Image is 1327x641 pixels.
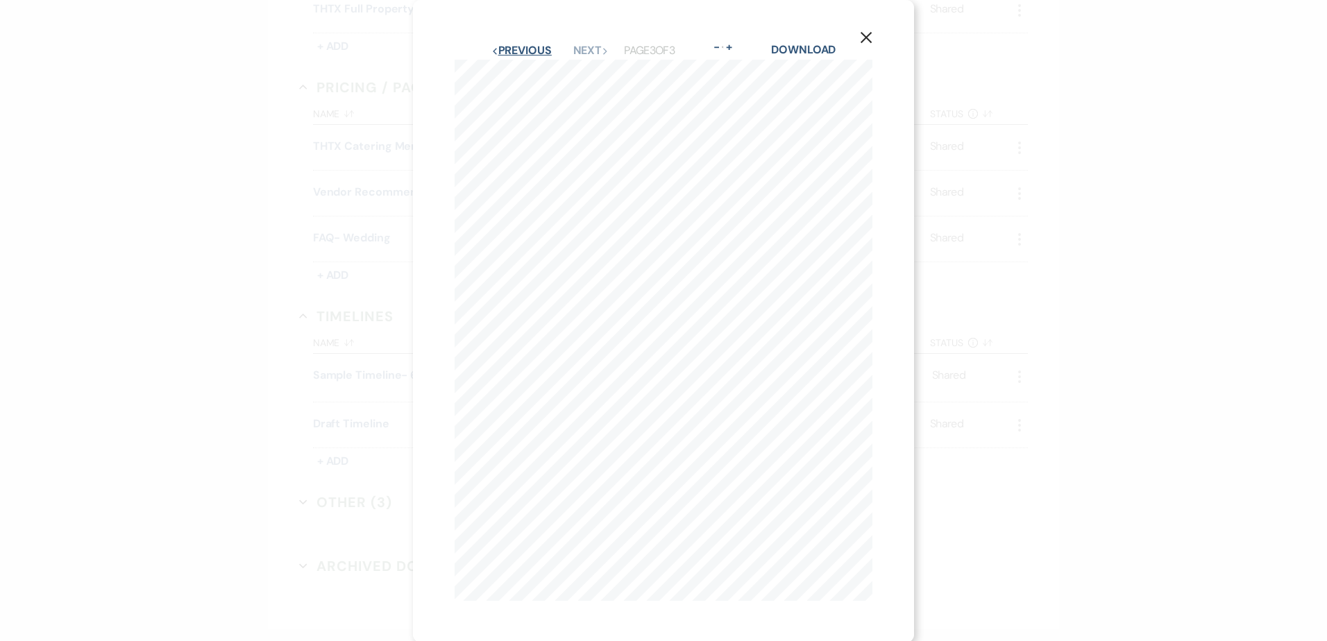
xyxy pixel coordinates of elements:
button: - [711,42,722,53]
p: Page 3 of 3 [624,42,675,60]
button: Previous [491,45,552,56]
button: Next [573,45,609,56]
button: + [724,42,735,53]
a: Download [771,42,836,57]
